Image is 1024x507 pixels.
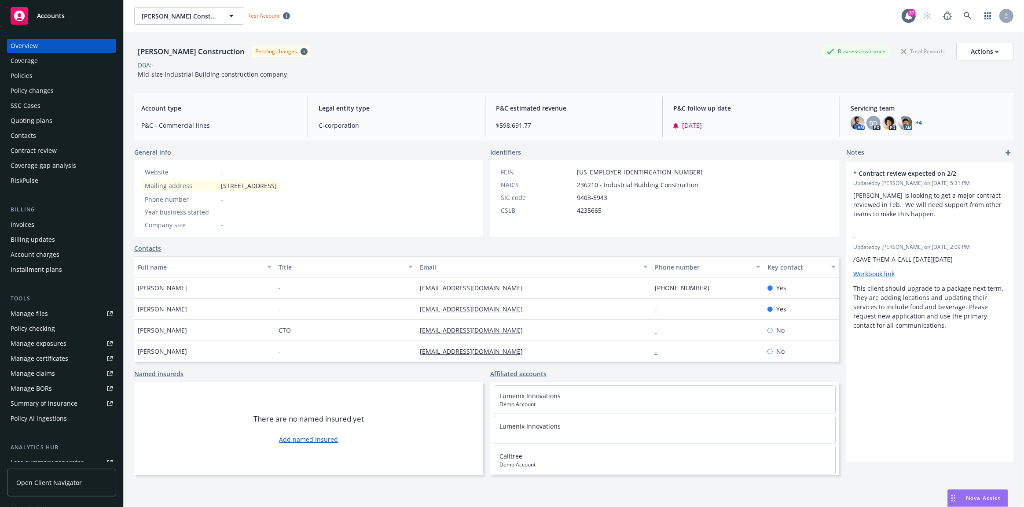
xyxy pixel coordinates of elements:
a: Manage BORs [7,381,116,396]
img: photo [851,116,865,130]
a: Lumenix Innovations [499,422,561,430]
span: P&C - Commercial lines [141,121,297,130]
div: * Contract review expected on 2/2Updatedby [PERSON_NAME] on [DATE] 5:31 PM[PERSON_NAME] is lookin... [846,162,1013,226]
a: Manage files [7,307,116,321]
div: Year business started [145,207,217,217]
span: Test Account [244,11,294,20]
span: 236210 - Industrial Building Construction [577,180,698,189]
div: Drag to move [948,490,959,507]
a: RiskPulse [7,174,116,188]
div: Title [279,263,403,272]
div: Website [145,167,217,177]
a: Workbook link [853,270,895,278]
button: Title [275,256,416,278]
a: Switch app [979,7,997,25]
img: photo [898,116,912,130]
button: Email [416,256,651,278]
a: +4 [916,120,922,126]
span: Nova Assist [966,494,1001,502]
div: Billing updates [11,233,55,247]
div: Policy AI ingestions [11,411,67,426]
div: Billing [7,205,116,214]
a: Account charges [7,248,116,262]
a: Contract review [7,144,116,158]
a: [EMAIL_ADDRESS][DOMAIN_NAME] [420,347,530,355]
span: No [776,347,785,356]
div: Tools [7,294,116,303]
div: Actions [971,43,999,60]
div: Mailing address [145,181,217,190]
a: Add named insured [279,435,338,444]
div: Phone number [145,195,217,204]
a: Coverage [7,54,116,68]
span: No [776,326,785,335]
div: Manage certificates [11,352,68,366]
div: Analytics hub [7,443,116,452]
div: Pending changes [255,48,297,55]
span: Updated by [PERSON_NAME] on [DATE] 5:31 PM [853,179,1006,187]
div: Summary of insurance [11,396,77,411]
img: photo [882,116,896,130]
span: Yes [776,283,786,292]
span: $598,691.77 [496,121,652,130]
div: Key contact [767,263,826,272]
div: Business Insurance [822,46,890,57]
a: Billing updates [7,233,116,247]
div: NAICS [501,180,573,189]
a: Coverage gap analysis [7,159,116,173]
div: FEIN [501,167,573,177]
div: DBA: - [138,60,154,70]
span: BD [870,118,878,128]
a: Policy AI ingestions [7,411,116,426]
a: - [221,168,223,176]
a: - [655,326,664,334]
span: - [221,195,223,204]
span: [PERSON_NAME] is looking to get a major contract reviewed in Feb. We will need support from other... [853,191,1003,218]
a: Quoting plans [7,114,116,128]
a: [EMAIL_ADDRESS][DOMAIN_NAME] [420,284,530,292]
a: Overview [7,39,116,53]
a: Accounts [7,4,116,28]
span: 4235665 [577,206,602,215]
span: General info [134,148,171,157]
span: Account type [141,104,297,113]
a: Affiliated accounts [490,369,547,378]
span: Test Account [248,12,279,19]
span: [US_EMPLOYER_IDENTIFICATION_NUMBER] [577,167,703,177]
span: Open Client Navigator [16,478,82,487]
span: [PERSON_NAME] [138,347,187,356]
span: Mid-size Industrial Building construction company [138,70,287,78]
span: - [853,233,984,242]
div: Manage claims [11,366,55,381]
a: add [1003,148,1013,158]
a: Contacts [7,129,116,143]
span: [PERSON_NAME] [138,326,187,335]
div: Contract review [11,144,57,158]
span: - [279,347,281,356]
a: Calltree [499,452,522,460]
div: Manage files [11,307,48,321]
a: Policies [7,69,116,83]
a: Contacts [134,244,161,253]
p: /GAVE THEM A CALL [DATE][DATE] [853,255,1006,264]
div: Account charges [11,248,59,262]
p: This client should upgrade to a package next term. They are adding locations and updating their s... [853,284,1006,330]
a: - [655,347,664,355]
div: SSC Cases [11,99,40,113]
div: Policy changes [11,84,54,98]
div: Manage BORs [11,381,52,396]
button: Key contact [764,256,839,278]
div: Invoices [11,218,34,232]
span: [PERSON_NAME] [138,283,187,292]
div: -Updatedby [PERSON_NAME] on [DATE] 2:09 PM/GAVE THEM A CALL [DATE][DATE]Workbook linkThis client ... [846,226,1013,337]
span: Manage exposures [7,337,116,351]
button: Full name [134,256,275,278]
span: Legal entity type [319,104,474,113]
a: Search [959,7,976,25]
div: Policies [11,69,33,83]
div: Coverage gap analysis [11,159,76,173]
a: Policy checking [7,322,116,336]
a: Lumenix Innovations [499,392,561,400]
div: [PERSON_NAME] Construction [134,46,248,57]
span: Notes [846,148,864,158]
